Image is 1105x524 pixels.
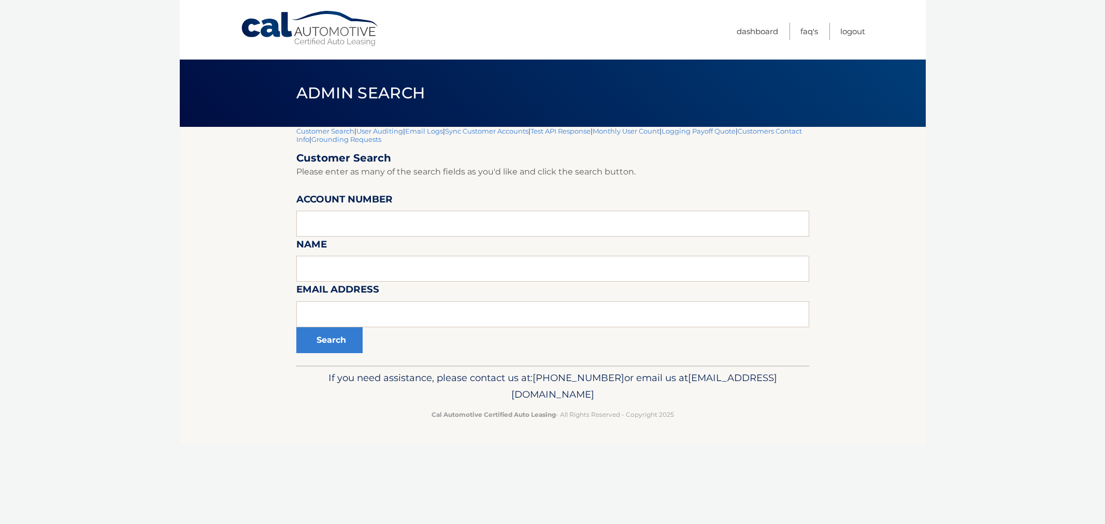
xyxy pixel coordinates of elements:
label: Name [296,237,327,256]
span: [PHONE_NUMBER] [533,372,624,384]
a: Monthly User Count [593,127,659,135]
a: Logout [840,23,865,40]
a: Dashboard [737,23,778,40]
p: - All Rights Reserved - Copyright 2025 [303,409,802,420]
a: Customer Search [296,127,354,135]
a: Customers Contact Info [296,127,802,143]
p: Please enter as many of the search fields as you'd like and click the search button. [296,165,809,179]
a: FAQ's [800,23,818,40]
h2: Customer Search [296,152,809,165]
label: Account Number [296,192,393,211]
p: If you need assistance, please contact us at: or email us at [303,370,802,403]
a: Cal Automotive [240,10,380,47]
a: Test API Response [530,127,591,135]
a: Sync Customer Accounts [445,127,528,135]
label: Email Address [296,282,379,301]
button: Search [296,327,363,353]
a: User Auditing [356,127,403,135]
strong: Cal Automotive Certified Auto Leasing [432,411,556,418]
div: | | | | | | | | [296,127,809,366]
span: Admin Search [296,83,425,103]
a: Email Logs [405,127,443,135]
a: Grounding Requests [311,135,381,143]
a: Logging Payoff Quote [662,127,736,135]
